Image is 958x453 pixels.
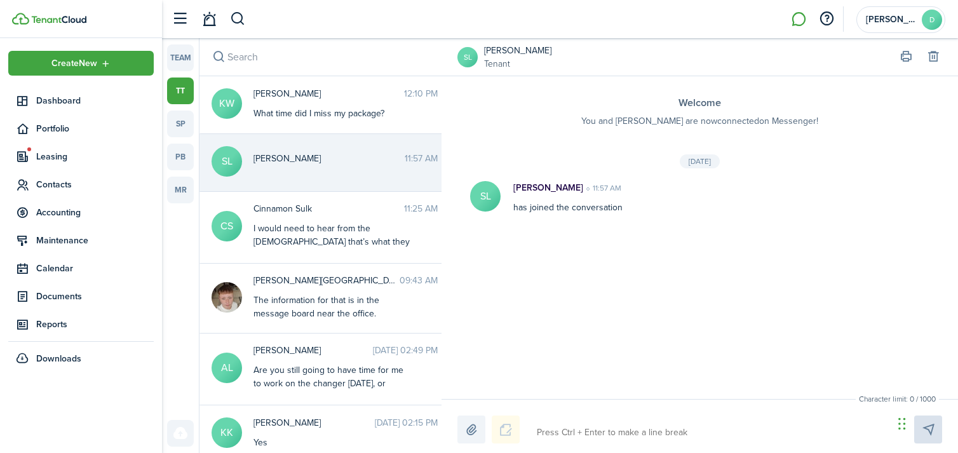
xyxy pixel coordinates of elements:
[36,318,154,331] span: Reports
[253,202,404,215] span: Cinnamon Sulk
[253,436,412,449] div: Yes
[501,181,867,214] div: has joined the conversation
[400,274,438,287] time: 09:43 AM
[898,405,906,443] div: Drag
[168,7,192,31] button: Open sidebar
[212,211,242,241] avatar-text: CS
[199,38,448,76] input: search
[680,154,720,168] div: [DATE]
[167,44,194,71] a: team
[167,111,194,137] a: sp
[373,344,438,357] time: [DATE] 02:49 PM
[167,78,194,104] a: tt
[897,48,915,66] button: Print
[36,290,154,303] span: Documents
[212,146,242,177] avatar-text: SL
[212,353,242,383] avatar-text: AL
[484,57,551,71] a: Tenant
[922,10,942,30] avatar-text: D
[816,8,837,30] button: Open resource center
[457,47,478,67] a: SL
[253,363,412,403] div: Are you still going to have time for me to work on the changer [DATE], or should I wait until [DA...
[12,13,29,25] img: TenantCloud
[36,94,154,107] span: Dashboard
[36,352,81,365] span: Downloads
[866,15,917,24] span: DeAnna
[253,87,404,100] span: Kurt Wilder
[467,95,933,111] h3: Welcome
[405,152,438,165] time: 11:57 AM
[253,107,412,120] div: What time did I miss my package?
[8,88,154,113] a: Dashboard
[253,222,412,288] div: I would need to hear from the [DEMOGRAPHIC_DATA] that’s what they want to either mail the check t...
[36,122,154,135] span: Portfolio
[167,144,194,170] a: pb
[36,262,154,275] span: Calendar
[212,88,242,119] avatar-text: KW
[253,294,412,320] div: The information for that is in the message board near the office.
[51,59,97,68] span: Create New
[36,206,154,219] span: Accounting
[8,312,154,337] a: Reports
[36,150,154,163] span: Leasing
[253,274,400,287] span: Skyler Ostendorf
[230,8,246,30] button: Search
[484,44,551,57] a: [PERSON_NAME]
[375,416,438,429] time: [DATE] 02:15 PM
[167,177,194,203] a: mr
[253,152,405,165] span: Scott La Plante
[36,178,154,191] span: Contacts
[924,48,942,66] button: Delete
[583,182,621,194] time: 11:57 AM
[894,392,958,453] iframe: Chat Widget
[210,48,227,66] button: Search
[253,416,375,429] span: Kaileigh Koch
[467,114,933,128] p: You and [PERSON_NAME] are now connected on Messenger!
[404,87,438,100] time: 12:10 PM
[8,51,154,76] button: Open menu
[470,181,501,212] avatar-text: SL
[212,282,242,313] img: Skyler Ostendorf
[197,3,221,36] a: Notifications
[404,202,438,215] time: 11:25 AM
[253,344,373,357] span: Anthony Leet
[36,234,154,247] span: Maintenance
[856,393,939,405] small: Character limit: 0 / 1000
[513,181,583,194] p: [PERSON_NAME]
[31,16,86,24] img: TenantCloud
[212,417,242,448] avatar-text: KK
